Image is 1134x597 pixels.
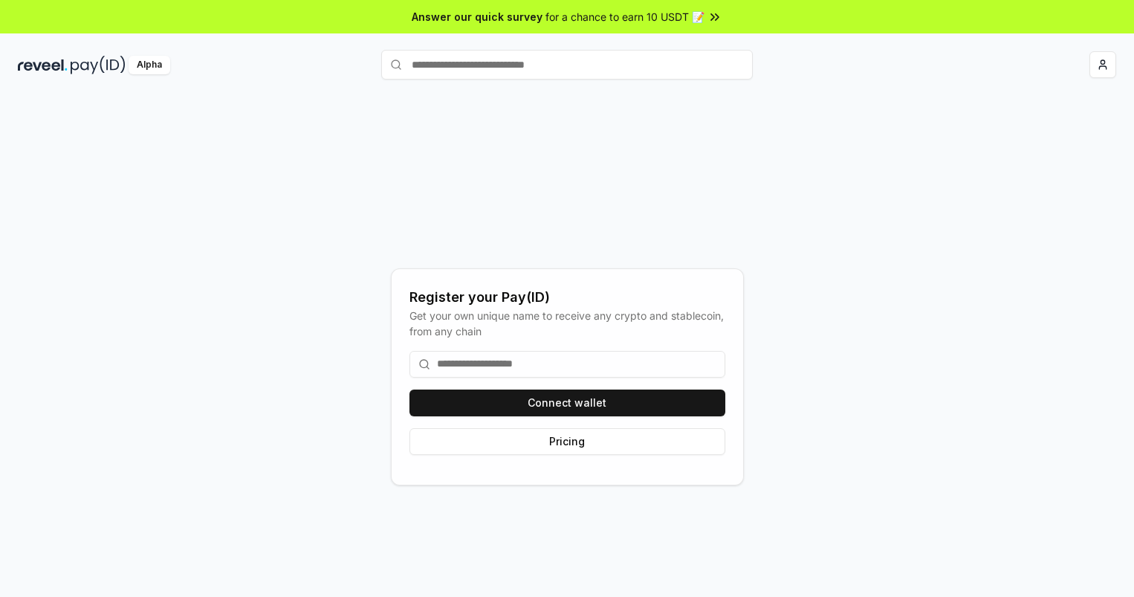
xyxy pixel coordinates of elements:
div: Alpha [129,56,170,74]
button: Pricing [409,428,725,455]
img: reveel_dark [18,56,68,74]
span: Answer our quick survey [412,9,542,25]
div: Register your Pay(ID) [409,287,725,308]
img: pay_id [71,56,126,74]
button: Connect wallet [409,390,725,416]
span: for a chance to earn 10 USDT 📝 [545,9,704,25]
div: Get your own unique name to receive any crypto and stablecoin, from any chain [409,308,725,339]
